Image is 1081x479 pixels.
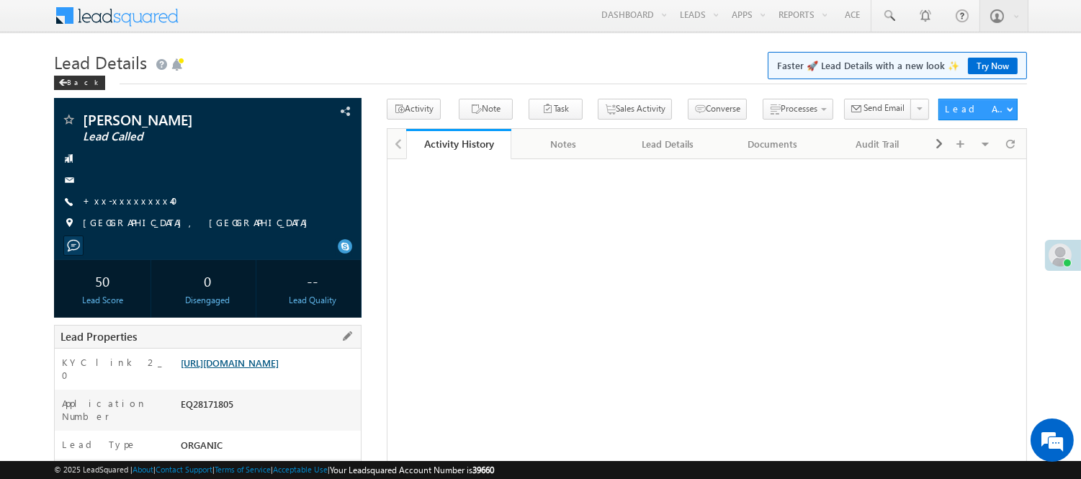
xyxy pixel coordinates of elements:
[864,102,905,115] span: Send Email
[58,294,147,307] div: Lead Score
[83,216,315,230] span: [GEOGRAPHIC_DATA], [GEOGRAPHIC_DATA]
[627,135,707,153] div: Lead Details
[62,438,137,451] label: Lead Type
[58,267,147,294] div: 50
[406,129,511,159] a: Activity History
[968,58,1018,74] a: Try Now
[60,329,137,344] span: Lead Properties
[156,465,212,474] a: Contact Support
[529,99,583,120] button: Task
[938,99,1018,120] button: Lead Actions
[163,294,252,307] div: Disengaged
[268,267,357,294] div: --
[330,465,494,475] span: Your Leadsquared Account Number is
[83,112,274,127] span: [PERSON_NAME]
[54,50,147,73] span: Lead Details
[177,397,361,417] div: EQ28171805
[523,135,603,153] div: Notes
[616,129,720,159] a: Lead Details
[781,103,817,114] span: Processes
[273,465,328,474] a: Acceptable Use
[215,465,271,474] a: Terms of Service
[83,194,187,207] a: +xx-xxxxxxxx40
[54,76,105,90] div: Back
[688,99,747,120] button: Converse
[417,137,500,151] div: Activity History
[732,135,812,153] div: Documents
[763,99,833,120] button: Processes
[133,465,153,474] a: About
[181,357,279,369] a: [URL][DOMAIN_NAME]
[54,463,494,477] span: © 2025 LeadSquared | | | | |
[83,130,274,144] span: Lead Called
[825,129,930,159] a: Audit Trail
[472,465,494,475] span: 39660
[511,129,616,159] a: Notes
[177,438,361,458] div: ORGANIC
[54,75,112,87] a: Back
[459,99,513,120] button: Note
[387,99,441,120] button: Activity
[777,58,1018,73] span: Faster 🚀 Lead Details with a new look ✨
[163,267,252,294] div: 0
[945,102,1006,115] div: Lead Actions
[721,129,825,159] a: Documents
[598,99,672,120] button: Sales Activity
[62,397,166,423] label: Application Number
[62,356,166,382] label: KYC link 2_0
[844,99,912,120] button: Send Email
[837,135,917,153] div: Audit Trail
[268,294,357,307] div: Lead Quality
